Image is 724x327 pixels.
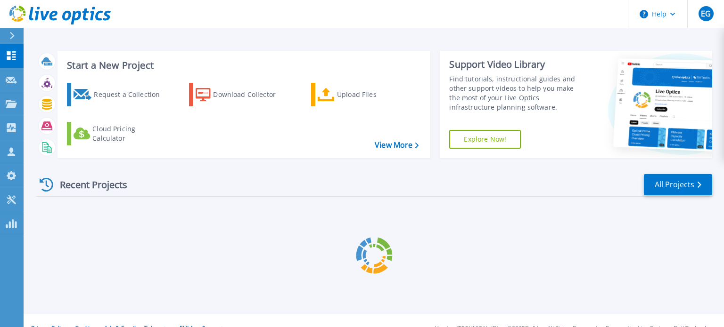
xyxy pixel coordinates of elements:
a: Cloud Pricing Calculator [67,122,172,145]
div: Upload Files [337,85,412,104]
a: Download Collector [189,83,294,106]
div: Cloud Pricing Calculator [92,124,168,143]
a: Upload Files [311,83,416,106]
a: View More [375,141,419,150]
div: Recent Projects [36,173,140,196]
div: Download Collector [213,85,288,104]
a: All Projects [644,174,712,195]
div: Find tutorials, instructional guides and other support videos to help you make the most of your L... [449,74,586,112]
a: Explore Now! [449,130,521,149]
h3: Start a New Project [67,60,419,71]
div: Support Video Library [449,58,586,71]
span: EG [701,10,711,17]
div: Request a Collection [94,85,169,104]
a: Request a Collection [67,83,172,106]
